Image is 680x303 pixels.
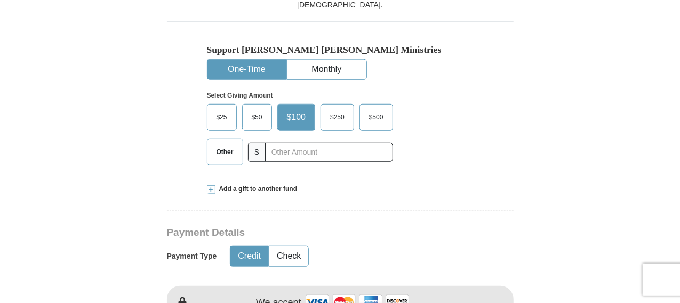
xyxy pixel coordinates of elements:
[269,246,308,266] button: Check
[230,246,268,266] button: Credit
[282,109,311,125] span: $100
[211,144,239,160] span: Other
[364,109,389,125] span: $500
[246,109,268,125] span: $50
[211,109,233,125] span: $25
[287,60,366,79] button: Monthly
[167,252,217,261] h5: Payment Type
[207,92,273,99] strong: Select Giving Amount
[265,143,393,162] input: Other Amount
[207,44,474,55] h5: Support [PERSON_NAME] [PERSON_NAME] Ministries
[215,185,298,194] span: Add a gift to another fund
[167,227,439,239] h3: Payment Details
[207,60,286,79] button: One-Time
[325,109,350,125] span: $250
[248,143,266,162] span: $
